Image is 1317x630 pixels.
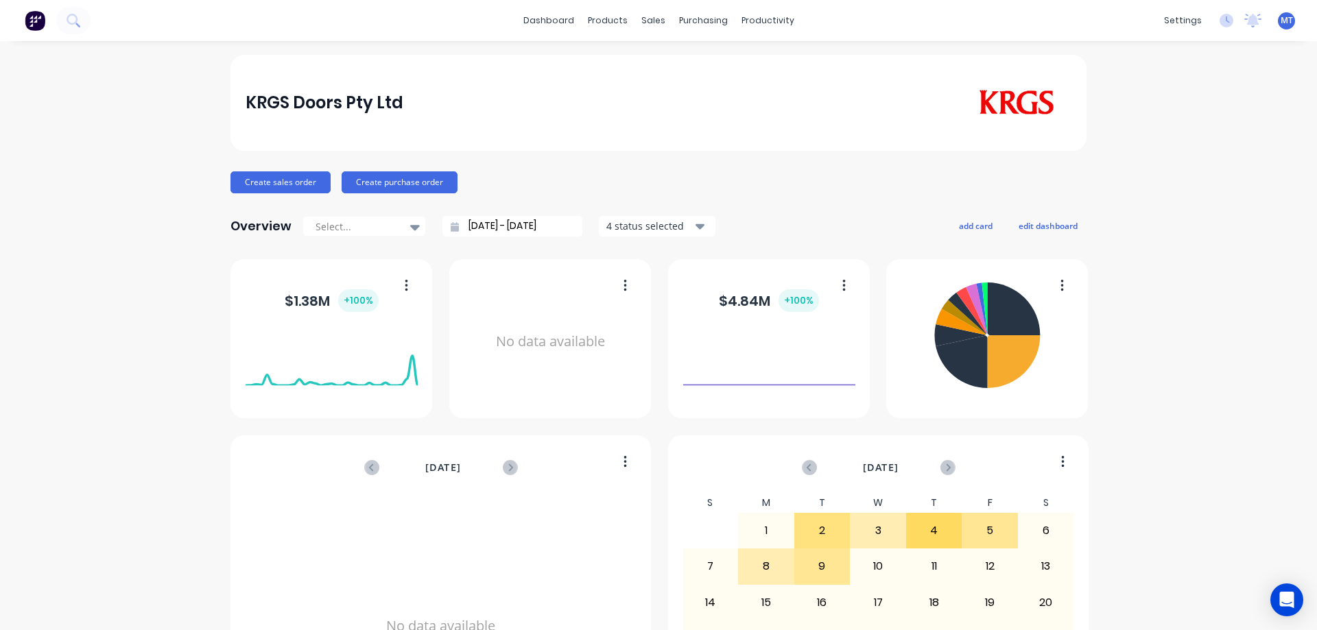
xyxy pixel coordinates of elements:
[962,513,1017,548] div: 5
[1018,493,1074,513] div: S
[1019,513,1073,548] div: 6
[795,513,850,548] div: 2
[863,460,899,475] span: [DATE]
[672,10,735,31] div: purchasing
[230,213,292,240] div: Overview
[581,10,634,31] div: products
[850,493,906,513] div: W
[342,171,458,193] button: Create purchase order
[1281,14,1293,27] span: MT
[739,549,794,583] div: 8
[246,89,403,117] div: KRGS Doors Pty Ltd
[962,549,1017,583] div: 12
[599,216,715,237] button: 4 status selected
[338,289,379,312] div: + 100 %
[739,585,794,620] div: 15
[975,90,1057,116] img: KRGS Doors Pty Ltd
[517,10,581,31] a: dashboard
[683,549,738,583] div: 7
[285,289,379,312] div: $ 1.38M
[1019,585,1073,620] div: 20
[851,549,905,583] div: 10
[779,289,819,312] div: + 100 %
[25,10,45,31] img: Factory
[683,585,738,620] div: 14
[851,513,905,548] div: 3
[739,513,794,548] div: 1
[1157,10,1209,31] div: settings
[962,585,1017,620] div: 19
[795,585,850,620] div: 16
[683,493,739,513] div: S
[738,493,794,513] div: M
[906,493,962,513] div: T
[1019,549,1073,583] div: 13
[907,513,962,548] div: 4
[606,219,693,233] div: 4 status selected
[794,493,851,513] div: T
[907,585,962,620] div: 18
[1270,583,1303,616] div: Open Intercom Messenger
[425,460,461,475] span: [DATE]
[962,493,1018,513] div: F
[230,171,331,193] button: Create sales order
[735,10,801,31] div: productivity
[464,277,637,407] div: No data available
[1010,217,1087,234] button: edit dashboard
[719,289,819,312] div: $ 4.84M
[907,549,962,583] div: 11
[795,549,850,583] div: 9
[851,585,905,620] div: 17
[634,10,672,31] div: sales
[950,217,1001,234] button: add card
